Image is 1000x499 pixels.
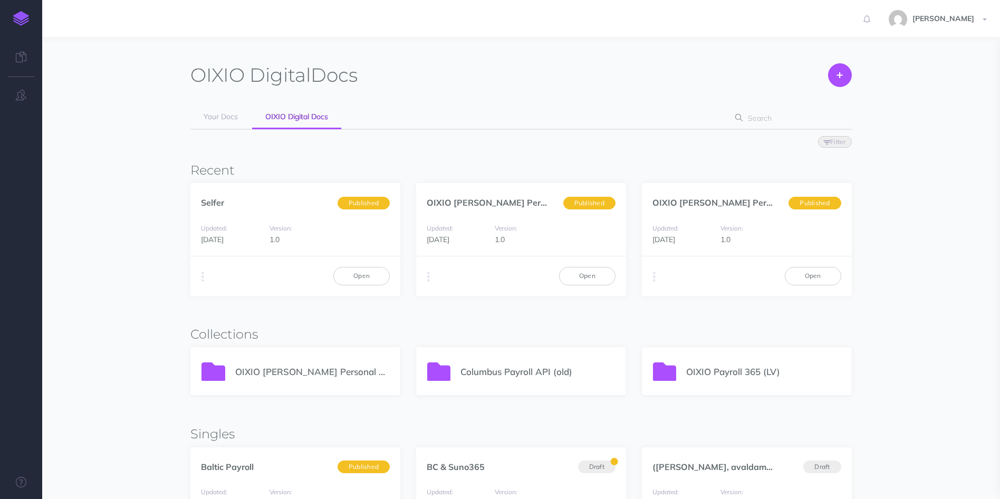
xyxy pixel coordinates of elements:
[652,462,786,472] a: ([PERSON_NAME], avaldamata...
[907,14,979,23] span: [PERSON_NAME]
[252,105,341,129] a: OIXIO Digital Docs
[427,197,585,208] a: OIXIO [PERSON_NAME] Personal...
[653,362,677,381] img: icon-folder.svg
[686,364,841,379] p: OIXIO Payroll 365 (LV)
[720,224,743,232] small: Version:
[720,235,730,244] span: 1.0
[427,224,453,232] small: Updated:
[427,235,449,244] span: [DATE]
[427,488,453,496] small: Updated:
[190,427,851,441] h3: Singles
[652,197,809,208] a: OIXIO [PERSON_NAME] Personal...
[652,235,675,244] span: [DATE]
[201,270,204,284] i: More actions
[333,267,390,285] a: Open
[889,10,907,28] img: 31ca6b76c58a41dfc3662d81e4fc32f0.jpg
[720,488,743,496] small: Version:
[235,364,390,379] p: OIXIO [PERSON_NAME] Personal 365
[427,270,430,284] i: More actions
[270,488,292,496] small: Version:
[818,136,852,148] button: Filter
[745,109,835,128] input: Search
[495,224,517,232] small: Version:
[427,362,451,381] img: icon-folder.svg
[559,267,616,285] a: Open
[201,462,254,472] a: Baltic Payroll
[190,164,851,177] h3: Recent
[201,224,227,232] small: Updated:
[495,235,505,244] span: 1.0
[201,362,225,381] img: icon-folder.svg
[495,488,517,496] small: Version:
[785,267,841,285] a: Open
[265,112,328,121] span: OIXIO Digital Docs
[460,364,615,379] p: Columbus Payroll API (old)
[201,488,227,496] small: Updated:
[270,224,292,232] small: Version:
[652,488,679,496] small: Updated:
[270,235,280,244] span: 1.0
[190,328,851,341] h3: Collections
[653,270,656,284] i: More actions
[190,105,251,129] a: Your Docs
[201,197,224,208] a: Selfer
[201,235,224,244] span: [DATE]
[427,462,485,472] a: BC & Suno365
[204,112,238,121] span: Your Docs
[190,63,358,87] h1: Docs
[13,11,29,26] img: logo-mark.svg
[190,63,311,87] span: OIXIO Digital
[652,224,679,232] small: Updated:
